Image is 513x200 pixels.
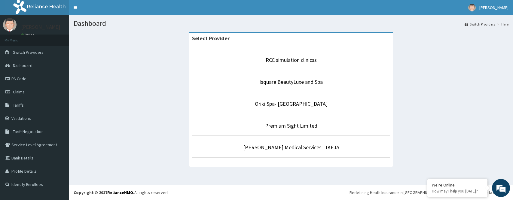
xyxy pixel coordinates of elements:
[192,35,230,42] strong: Select Provider
[468,4,476,11] img: User Image
[255,100,328,107] a: Oriki Spa- [GEOGRAPHIC_DATA]
[13,129,44,134] span: Tariff Negotiation
[13,50,44,55] span: Switch Providers
[432,189,483,194] p: How may I help you today?
[21,33,35,37] a: Online
[266,56,317,63] a: RCC simulation clinicss
[21,24,60,30] p: [PERSON_NAME]
[465,22,495,27] a: Switch Providers
[74,190,134,195] strong: Copyright © 2017 .
[107,190,133,195] a: RelianceHMO
[13,63,32,68] span: Dashboard
[69,185,513,200] footer: All rights reserved.
[265,122,317,129] a: Premium Sight Limited
[496,22,508,27] li: Here
[13,89,25,95] span: Claims
[259,78,323,85] a: Isquare BeautyLuxe and Spa
[350,189,508,195] div: Redefining Heath Insurance in [GEOGRAPHIC_DATA] using Telemedicine and Data Science!
[13,102,24,108] span: Tariffs
[479,5,508,10] span: [PERSON_NAME]
[74,20,508,27] h1: Dashboard
[3,18,17,32] img: User Image
[432,182,483,188] div: We're Online!
[243,144,339,151] a: [PERSON_NAME] Medical Services - IKEJA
